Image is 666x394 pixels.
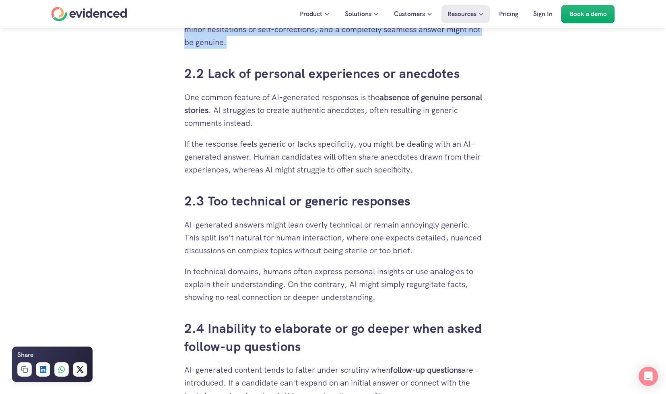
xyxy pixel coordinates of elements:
[533,9,553,19] p: Sign In
[184,218,482,257] p: AI-generated answers might lean overly technical or remain annoyingly generic. This split isn't n...
[569,9,607,19] p: Book a demo
[300,9,322,19] p: Product
[184,92,484,115] strong: absence of genuine personal stories
[17,350,33,360] h6: Share
[52,7,127,21] a: Home
[447,9,476,19] p: Resources
[639,367,658,386] div: Open Intercom Messenger
[184,91,482,129] p: One common feature of AI-generated responses is the . AI struggles to create authentic anecdotes,...
[184,65,460,82] a: 2.2 Lack of personal experiences or anecdotes
[184,193,410,209] a: 2.3 Too technical or generic responses
[394,9,425,19] p: Customers
[527,5,559,23] a: Sign In
[499,9,518,19] p: Pricing
[493,5,524,23] a: Pricing
[184,320,486,355] a: 2.4 Inability to elaborate or go deeper when asked follow-up questions
[184,265,482,304] p: In technical domains, humans often express personal insights or use analogies to explain their un...
[561,5,615,23] a: Book a demo
[184,137,482,176] p: If the response feels generic or lacks specificity, you might be dealing with an AI-generated ans...
[390,365,462,375] strong: follow-up questions
[345,9,371,19] p: Solutions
